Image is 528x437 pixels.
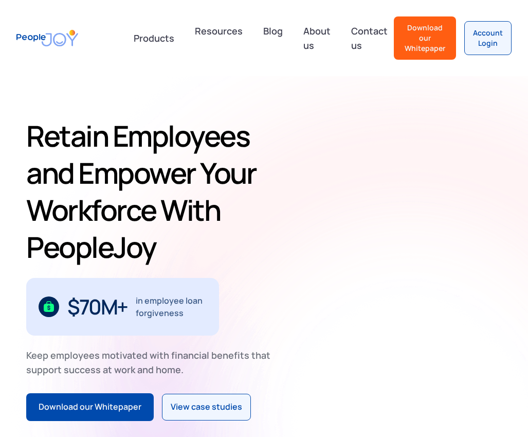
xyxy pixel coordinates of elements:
a: About us [297,20,337,57]
div: in employee loan forgiveness [136,294,207,319]
a: View case studies [162,394,251,421]
a: Blog [257,20,289,57]
a: home [16,23,78,53]
div: View case studies [171,400,242,414]
h1: Retain Employees and Empower Your Workforce With PeopleJoy [26,117,274,266]
div: $70M+ [67,299,128,315]
a: Download our Whitepaper [394,16,456,60]
a: Download our Whitepaper [26,393,154,421]
div: Account Login [473,28,503,48]
div: Keep employees motivated with financial benefits that support success at work and home. [26,348,279,377]
div: 1 / 3 [26,278,219,336]
a: Contact us [345,20,394,57]
div: Download our Whitepaper [402,23,448,54]
div: Download our Whitepaper [39,400,141,414]
div: Products [128,28,180,48]
a: Account Login [464,21,512,55]
a: Resources [189,20,249,57]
